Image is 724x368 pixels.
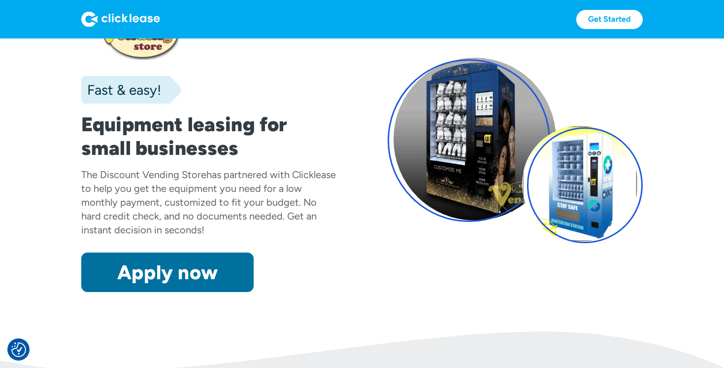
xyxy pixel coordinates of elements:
h1: Equipment leasing for small businesses [81,112,336,160]
button: Consent Preferences [11,342,26,357]
img: Revisit consent button [11,342,26,357]
div: The Discount Vending Store [81,169,206,181]
div: has partnered with Clicklease to help you get the equipment you need for a low monthly payment, c... [81,169,336,236]
img: Logo [81,11,160,27]
a: Apply now [81,253,254,292]
div: Fast & easy! [81,80,161,100]
a: Get Started [576,10,643,29]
